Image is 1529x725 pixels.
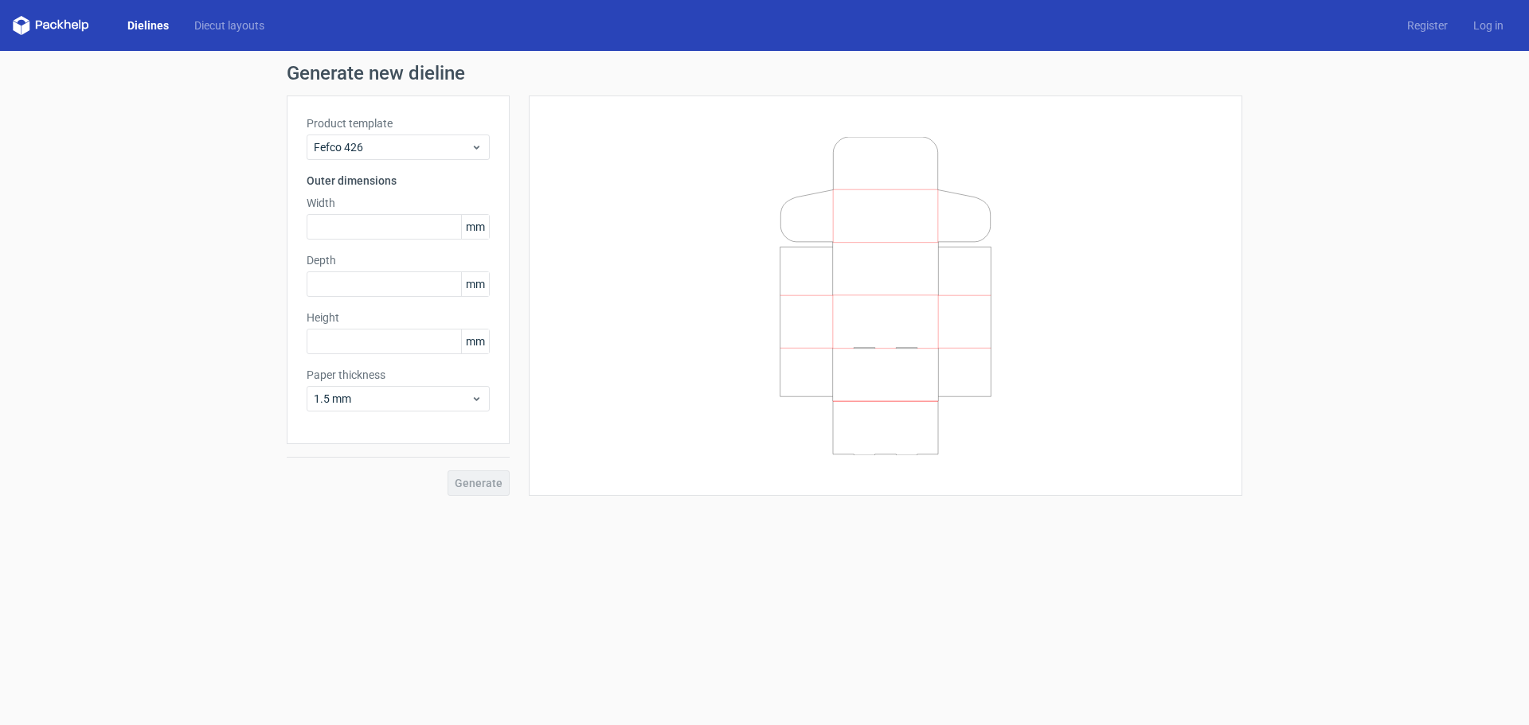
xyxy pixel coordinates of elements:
span: Fefco 426 [314,139,471,155]
a: Diecut layouts [182,18,277,33]
label: Height [307,310,490,325]
h1: Generate new dieline [287,64,1242,83]
span: mm [461,272,489,296]
span: mm [461,329,489,353]
span: 1.5 mm [314,391,471,407]
label: Product template [307,115,490,131]
a: Log in [1461,18,1516,33]
label: Paper thickness [307,367,490,383]
span: mm [461,215,489,239]
label: Width [307,195,490,211]
h3: Outer dimensions [307,173,490,189]
a: Register [1394,18,1461,33]
label: Depth [307,252,490,268]
a: Dielines [115,18,182,33]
